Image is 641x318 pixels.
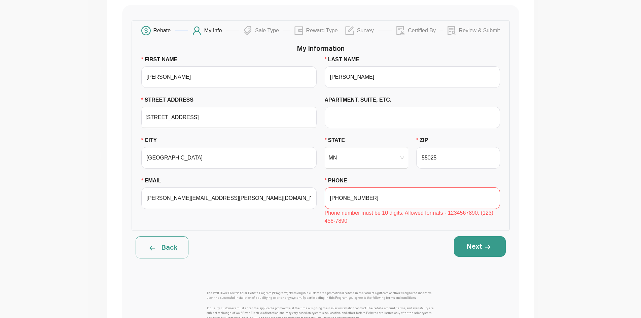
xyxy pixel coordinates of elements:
div: Phone number must be 10 digits. Allowed formats - 1234567890, (123) 456-7890 [325,209,500,225]
input: LAST NAME [325,66,500,88]
div: The Wolf River Electric Solar Rebate Program ("Program") offers eligible customers a promotional ... [207,288,434,303]
input: STREET ADDRESS [146,107,312,128]
div: Survey [357,26,378,35]
span: solution [447,26,456,35]
button: Back [136,236,188,258]
div: Sale Type [255,26,283,35]
div: Certified By [408,26,440,35]
div: My Info [204,26,226,35]
label: FIRST NAME [141,56,183,64]
div: Reward Type [306,26,342,35]
input: ZIP [416,147,500,169]
span: form [345,26,354,35]
label: CITY [141,136,162,144]
button: Next [454,236,506,256]
label: LAST NAME [325,56,365,64]
span: tags [243,26,252,35]
span: dollar [141,26,151,35]
div: Rebate [153,26,175,35]
span: wallet [294,26,304,35]
input: APARTMENT, SUITE, ETC. [325,107,500,128]
label: STREET ADDRESS [141,96,199,104]
label: EMAIL [141,177,167,185]
label: ZIP [416,136,433,144]
span: user [192,26,202,35]
label: PHONE [325,177,352,185]
span: MN [329,153,404,163]
input: PHONE [325,187,500,209]
input: CITY [141,147,317,169]
input: STATE [329,147,404,168]
h5: My Information [141,44,500,52]
label: STATE [325,136,350,144]
input: EMAIL [141,187,317,209]
input: FIRST NAME [141,66,317,88]
label: APARTMENT, SUITE, ETC. [325,96,397,104]
div: Review & Submit [459,26,500,35]
span: audit [396,26,405,35]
